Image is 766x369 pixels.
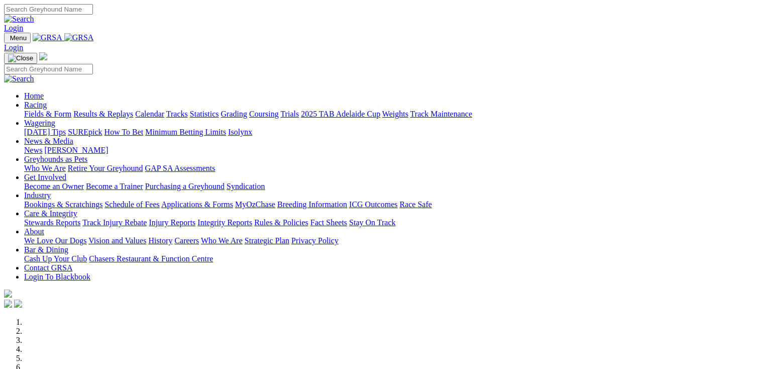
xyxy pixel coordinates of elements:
[24,128,762,137] div: Wagering
[4,64,93,74] input: Search
[235,200,275,209] a: MyOzChase
[349,200,397,209] a: ICG Outcomes
[149,218,195,227] a: Injury Reports
[249,110,279,118] a: Coursing
[24,119,55,127] a: Wagering
[88,236,146,245] a: Vision and Values
[24,173,66,181] a: Get Involved
[10,34,27,42] span: Menu
[39,52,47,60] img: logo-grsa-white.png
[24,155,87,163] a: Greyhounds as Pets
[24,164,762,173] div: Greyhounds as Pets
[145,128,226,136] a: Minimum Betting Limits
[24,110,71,118] a: Fields & Form
[399,200,431,209] a: Race Safe
[24,209,77,218] a: Care & Integrity
[148,236,172,245] a: History
[24,137,73,145] a: News & Media
[310,218,347,227] a: Fact Sheets
[161,200,233,209] a: Applications & Forms
[104,128,144,136] a: How To Bet
[24,146,762,155] div: News & Media
[24,101,47,109] a: Racing
[24,182,762,191] div: Get Involved
[4,4,93,15] input: Search
[245,236,289,245] a: Strategic Plan
[24,236,86,245] a: We Love Our Dogs
[73,110,133,118] a: Results & Replays
[145,182,225,191] a: Purchasing a Greyhound
[24,200,762,209] div: Industry
[291,236,339,245] a: Privacy Policy
[4,24,23,32] a: Login
[24,110,762,119] div: Racing
[228,128,252,136] a: Isolynx
[24,146,42,154] a: News
[24,218,80,227] a: Stewards Reports
[221,110,247,118] a: Grading
[4,33,31,43] button: Toggle navigation
[4,300,12,308] img: facebook.svg
[24,164,66,172] a: Who We Are
[24,91,44,100] a: Home
[4,15,34,24] img: Search
[82,218,147,227] a: Track Injury Rebate
[277,200,347,209] a: Breeding Information
[24,200,102,209] a: Bookings & Scratchings
[254,218,308,227] a: Rules & Policies
[44,146,108,154] a: [PERSON_NAME]
[68,128,102,136] a: SUREpick
[24,254,762,263] div: Bar & Dining
[68,164,143,172] a: Retire Your Greyhound
[89,254,213,263] a: Chasers Restaurant & Function Centre
[64,33,94,42] img: GRSA
[24,227,44,236] a: About
[24,191,51,200] a: Industry
[104,200,159,209] a: Schedule of Fees
[197,218,252,227] a: Integrity Reports
[166,110,188,118] a: Tracks
[4,74,34,83] img: Search
[135,110,164,118] a: Calendar
[410,110,472,118] a: Track Maintenance
[24,263,72,272] a: Contact GRSA
[24,254,87,263] a: Cash Up Your Club
[174,236,199,245] a: Careers
[24,236,762,245] div: About
[382,110,408,118] a: Weights
[4,43,23,52] a: Login
[190,110,219,118] a: Statistics
[24,272,90,281] a: Login To Blackbook
[301,110,380,118] a: 2025 TAB Adelaide Cup
[14,300,22,308] img: twitter.svg
[349,218,395,227] a: Stay On Track
[24,128,66,136] a: [DATE] Tips
[33,33,62,42] img: GRSA
[4,53,37,64] button: Toggle navigation
[24,218,762,227] div: Care & Integrity
[24,182,84,191] a: Become an Owner
[24,245,68,254] a: Bar & Dining
[201,236,243,245] a: Who We Are
[145,164,215,172] a: GAP SA Assessments
[227,182,265,191] a: Syndication
[86,182,143,191] a: Become a Trainer
[4,290,12,298] img: logo-grsa-white.png
[8,54,33,62] img: Close
[280,110,299,118] a: Trials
